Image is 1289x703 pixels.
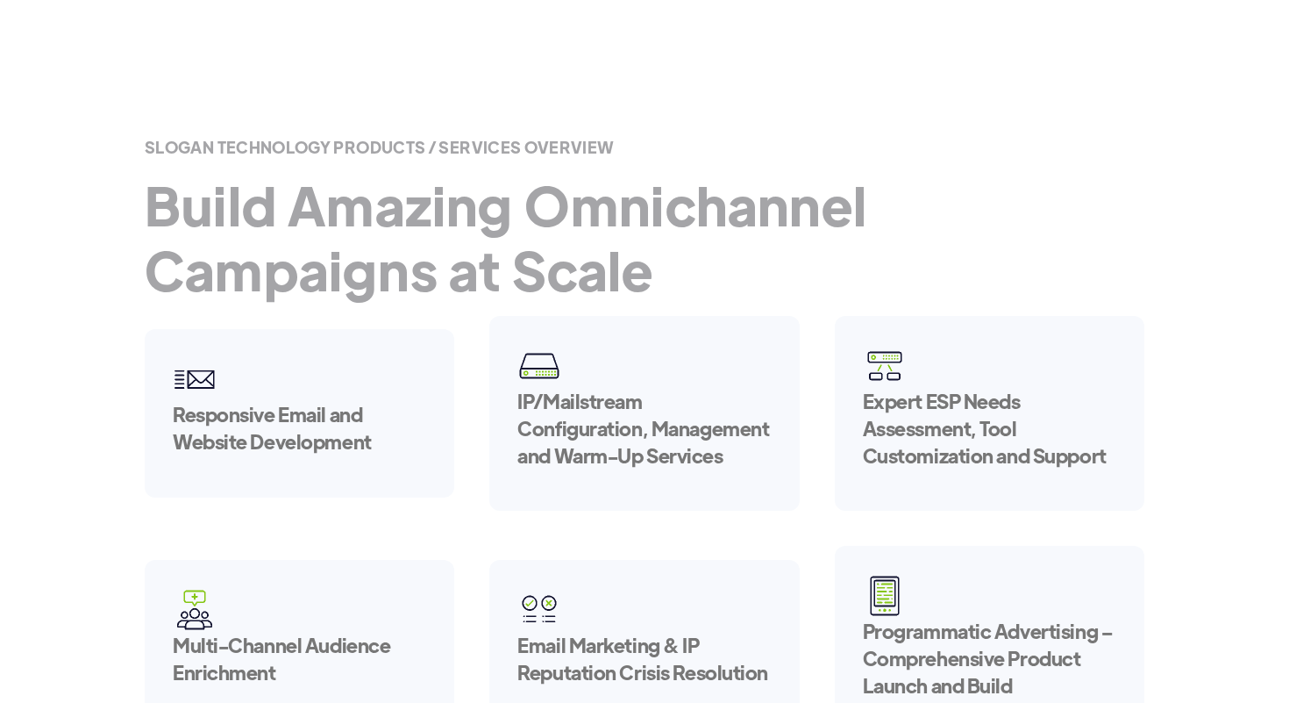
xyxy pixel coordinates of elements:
h5: Multi-Channel Audience Enrichment [173,632,426,686]
h5: Responsive Email and Website Development [173,401,426,456]
h5: IP/Mailstream Configuration, Management and Warm-Up Services [517,388,771,469]
h5: Expert ESP Needs Assessment, Tool Customization and Support [863,388,1116,469]
h5: Email Marketing & IP Reputation Crisis Resolution [517,632,771,686]
h1: Build Amazing Omnichannel Campaigns at Scale [145,172,1144,302]
h5: Programmatic Advertising – Comprehensive Product Launch and Build [863,618,1116,699]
